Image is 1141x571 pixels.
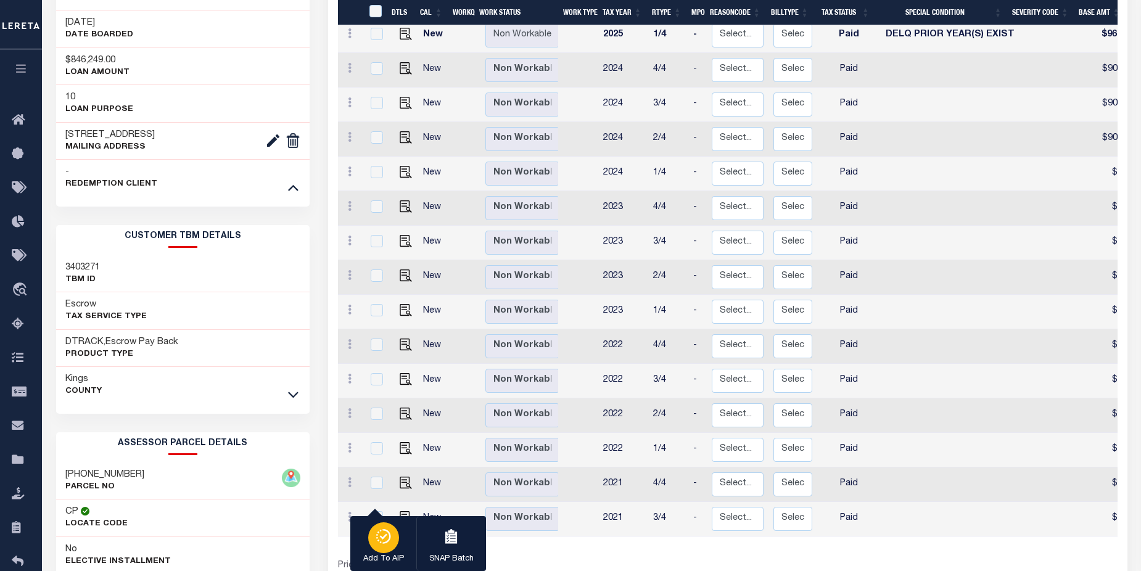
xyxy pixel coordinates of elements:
h3: - [65,166,157,178]
td: - [688,18,707,53]
td: Paid [817,433,881,467]
td: 3/4 [648,364,688,398]
td: 2022 [598,398,648,433]
td: Paid [817,329,881,364]
td: 1/4 [648,433,688,467]
td: $0.00 [1087,398,1139,433]
td: New [418,364,452,398]
td: New [418,157,452,191]
td: Paid [817,18,881,53]
td: 2023 [598,260,648,295]
td: 2/4 [648,122,688,157]
p: Mailing Address [65,141,155,154]
td: 1/4 [648,157,688,191]
td: 2024 [598,53,648,88]
td: - [688,53,707,88]
td: 3/4 [648,502,688,536]
td: 2024 [598,157,648,191]
h3: CP [65,506,78,518]
td: - [688,295,707,329]
h3: [DATE] [65,17,133,29]
td: Paid [817,260,881,295]
td: 3/4 [648,226,688,260]
h3: [STREET_ADDRESS] [65,129,155,141]
td: New [418,226,452,260]
td: - [688,191,707,226]
td: 2024 [598,88,648,122]
td: Paid [817,398,881,433]
td: - [688,157,707,191]
p: TBM ID [65,274,100,286]
h3: 3403271 [65,261,100,274]
td: - [688,364,707,398]
td: New [418,329,452,364]
p: County [65,385,102,398]
p: REDEMPTION CLIENT [65,178,157,191]
td: - [688,433,707,467]
td: 4/4 [648,467,688,502]
td: 2022 [598,364,648,398]
p: Add To AIP [363,553,404,565]
td: 1/4 [648,295,688,329]
td: New [418,122,452,157]
h3: DTRACK,Escrow Pay Back [65,336,178,348]
td: $906.54 [1087,88,1139,122]
td: New [418,433,452,467]
td: New [418,502,452,536]
p: SNAP Batch [429,553,474,565]
img: deletes.png [286,133,300,148]
td: Paid [817,226,881,260]
i: travel_explore [12,282,31,298]
td: - [688,502,707,536]
td: New [418,398,452,433]
p: Elective Installment [65,556,171,568]
span: DELQ PRIOR YEAR(S) EXIST [886,30,1015,39]
td: 2023 [598,295,648,329]
td: - [688,398,707,433]
td: $906.54 [1087,53,1139,88]
td: $0.00 [1087,295,1139,329]
td: Paid [817,88,881,122]
td: $0.00 [1087,502,1139,536]
td: Paid [817,502,881,536]
td: Paid [817,364,881,398]
td: $0.00 [1087,226,1139,260]
td: 4/4 [648,191,688,226]
td: 2022 [598,433,648,467]
td: New [418,191,452,226]
td: $960.57 [1087,18,1139,53]
p: Locate Code [65,518,128,530]
p: Tax Service Type [65,311,147,323]
td: 2025 [598,18,648,53]
td: $0.00 [1087,433,1139,467]
td: - [688,467,707,502]
td: 2021 [598,502,648,536]
td: 2/4 [648,260,688,295]
td: $0.00 [1087,364,1139,398]
td: New [418,295,452,329]
p: LOAN AMOUNT [65,67,130,79]
td: New [418,467,452,502]
h3: $846,249.00 [65,54,130,67]
p: DATE BOARDED [65,29,133,41]
p: LOAN PURPOSE [65,104,133,116]
td: - [688,260,707,295]
td: 4/4 [648,329,688,364]
td: $0.00 [1087,329,1139,364]
td: $0.00 [1087,191,1139,226]
td: Paid [817,467,881,502]
td: $0.00 [1087,260,1139,295]
td: Paid [817,122,881,157]
td: 2021 [598,467,648,502]
td: 1/4 [648,18,688,53]
h3: Escrow [65,298,147,311]
td: 2024 [598,122,648,157]
td: - [688,226,707,260]
h3: [PHONE_NUMBER] [65,469,144,481]
td: $906.54 [1087,122,1139,157]
td: New [418,18,452,53]
td: Paid [817,157,881,191]
td: 2023 [598,226,648,260]
td: 2022 [598,329,648,364]
td: 2/4 [648,398,688,433]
